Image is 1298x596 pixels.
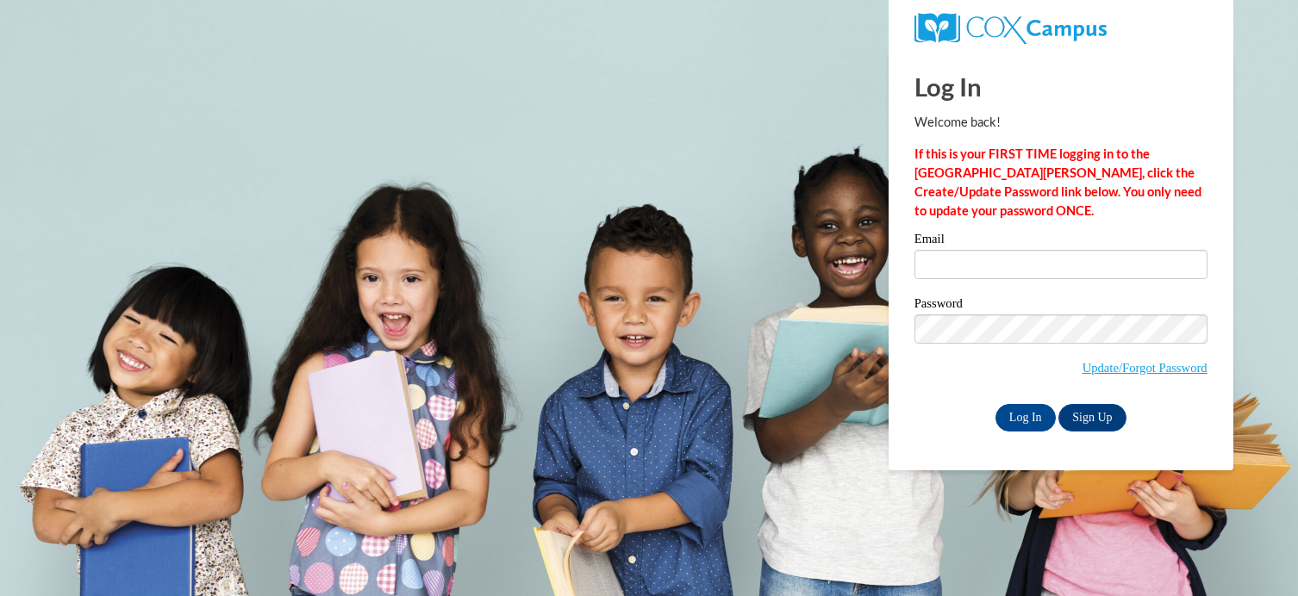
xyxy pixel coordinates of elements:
[914,297,1208,314] label: Password
[995,404,1056,431] input: Log In
[914,113,1208,132] p: Welcome back!
[1058,404,1126,431] a: Sign Up
[914,13,1107,44] img: COX Campus
[914,146,1201,218] strong: If this is your FIRST TIME logging in to the [GEOGRAPHIC_DATA][PERSON_NAME], click the Create/Upd...
[914,20,1107,34] a: COX Campus
[914,69,1208,104] h1: Log In
[914,233,1208,250] label: Email
[1083,361,1208,375] a: Update/Forgot Password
